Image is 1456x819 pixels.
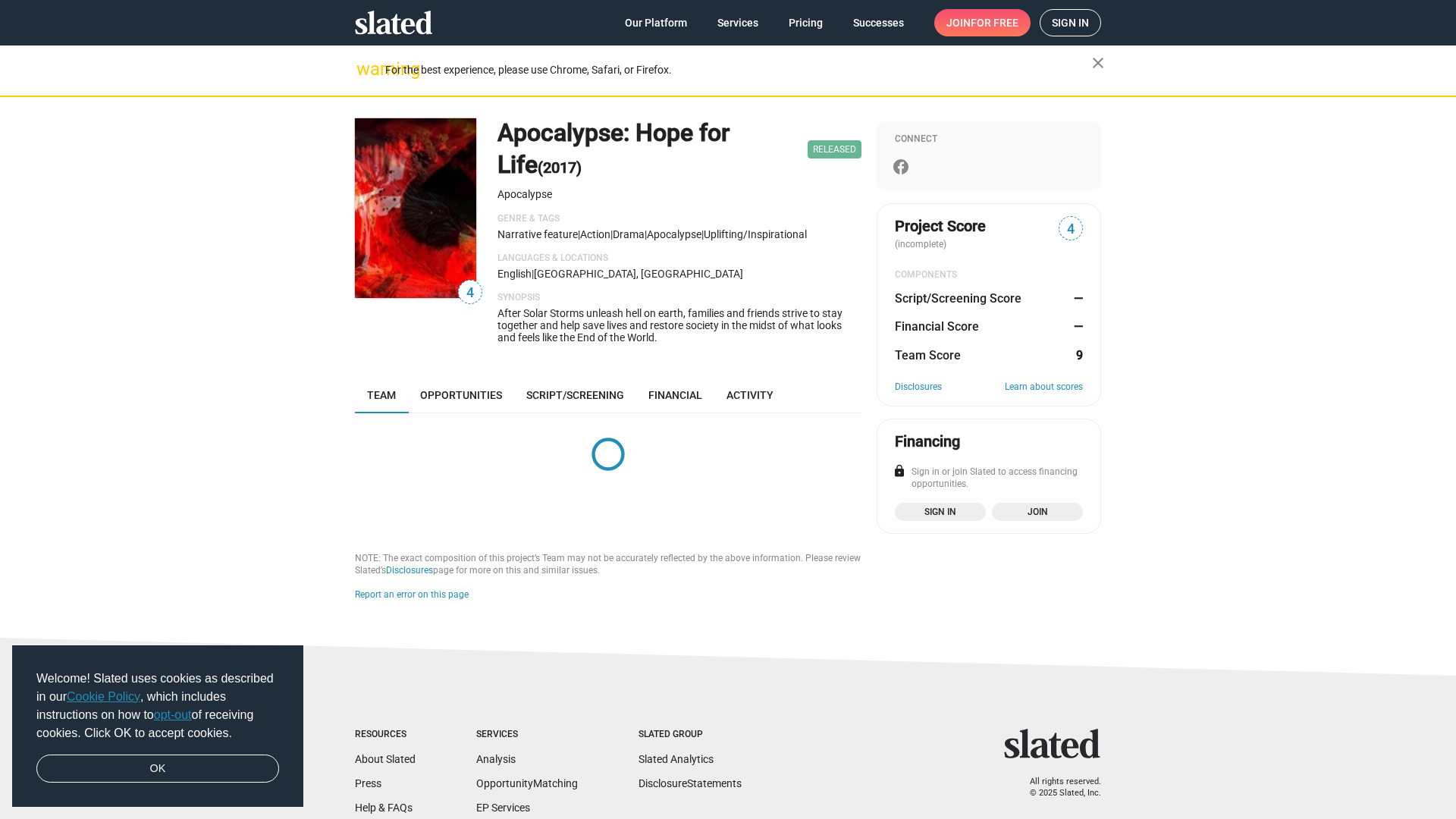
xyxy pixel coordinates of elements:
[355,553,861,577] div: NOTE: The exact composition of this project’s Team may not be accurately reflected by the above i...
[648,389,702,401] span: Financial
[893,464,906,478] mat-icon: lock
[534,268,743,280] span: [GEOGRAPHIC_DATA], [GEOGRAPHIC_DATA]
[1089,54,1107,72] mat-icon: close
[497,307,843,344] span: After Solar Storms unleash hell on earth, families and friends strive to stay together and help s...
[476,777,578,789] a: OpportunityMatching
[36,755,279,783] a: dismiss cookie message
[538,158,582,177] span: (2017)
[971,9,1018,36] span: for free
[613,228,645,240] span: Drama
[497,228,578,240] span: Narrative feature
[1001,504,1074,519] span: Join
[895,290,1021,306] dt: Script/Screening Score
[639,777,742,789] a: DisclosureStatements
[578,228,580,240] span: |
[645,228,647,240] span: |
[777,9,835,36] a: Pricing
[1014,777,1101,799] p: All rights reserved. © 2025 Slated, Inc.
[895,431,960,452] div: Financing
[1059,219,1082,240] span: 4
[726,389,773,401] span: Activity
[636,377,714,413] a: Financial
[1068,318,1083,334] dd: —
[1040,9,1101,36] a: Sign in
[12,645,303,808] div: cookieconsent
[356,60,375,78] mat-icon: warning
[154,708,192,721] a: opt-out
[946,9,1018,36] span: Join
[704,228,807,240] span: uplifting/inspirational
[385,60,1092,80] div: For the best experience, please use Chrome, Safari, or Firefox.
[355,118,476,298] img: Apocalypse: Hope for Life
[355,777,381,789] a: Press
[497,117,802,181] h1: Apocalypse: Hope for Life
[613,9,699,36] a: Our Platform
[717,9,758,36] span: Services
[355,753,416,765] a: About Slated
[497,292,861,304] p: Synopsis
[67,690,140,703] a: Cookie Policy
[526,389,624,401] span: Script/Screening
[497,187,861,202] p: Apocalypse
[639,753,714,765] a: Slated Analytics
[992,503,1083,521] a: Join
[497,213,861,225] p: Genre & Tags
[1068,290,1083,306] dd: —
[408,377,514,413] a: Opportunities
[1052,10,1089,36] span: Sign in
[895,318,979,334] dt: Financial Score
[895,466,1083,491] div: Sign in or join Slated to access financing opportunities.
[639,729,742,741] div: Slated Group
[895,503,986,521] a: Sign in
[476,729,578,741] div: Services
[701,228,704,240] span: |
[476,802,530,814] a: EP Services
[789,9,823,36] span: Pricing
[355,729,416,741] div: Resources
[1068,347,1083,363] dd: 9
[625,9,687,36] span: Our Platform
[532,268,534,280] span: |
[808,140,861,158] span: Released
[386,565,433,576] a: Disclosures
[895,269,1083,281] div: COMPONENTS
[895,347,961,363] dt: Team Score
[355,589,469,601] button: Report an error on this page
[934,9,1031,36] a: Joinfor free
[853,9,904,36] span: Successes
[497,268,532,280] span: English
[895,133,1083,146] div: Connect
[420,389,502,401] span: Opportunities
[36,670,279,742] span: Welcome! Slated uses cookies as described in our , which includes instructions on how to of recei...
[895,216,986,237] span: Project Score
[514,377,636,413] a: Script/Screening
[355,802,413,814] a: Help & FAQs
[895,381,942,394] a: Disclosures
[1005,381,1083,394] a: Learn about scores
[355,377,408,413] a: Team
[841,9,916,36] a: Successes
[580,228,610,240] span: Action
[904,504,977,519] span: Sign in
[497,253,861,265] p: Languages & Locations
[476,753,516,765] a: Analysis
[705,9,770,36] a: Services
[610,228,613,240] span: |
[459,283,482,303] span: 4
[367,389,396,401] span: Team
[647,228,701,240] span: apocalypse
[895,239,949,249] span: (incomplete)
[714,377,786,413] a: Activity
